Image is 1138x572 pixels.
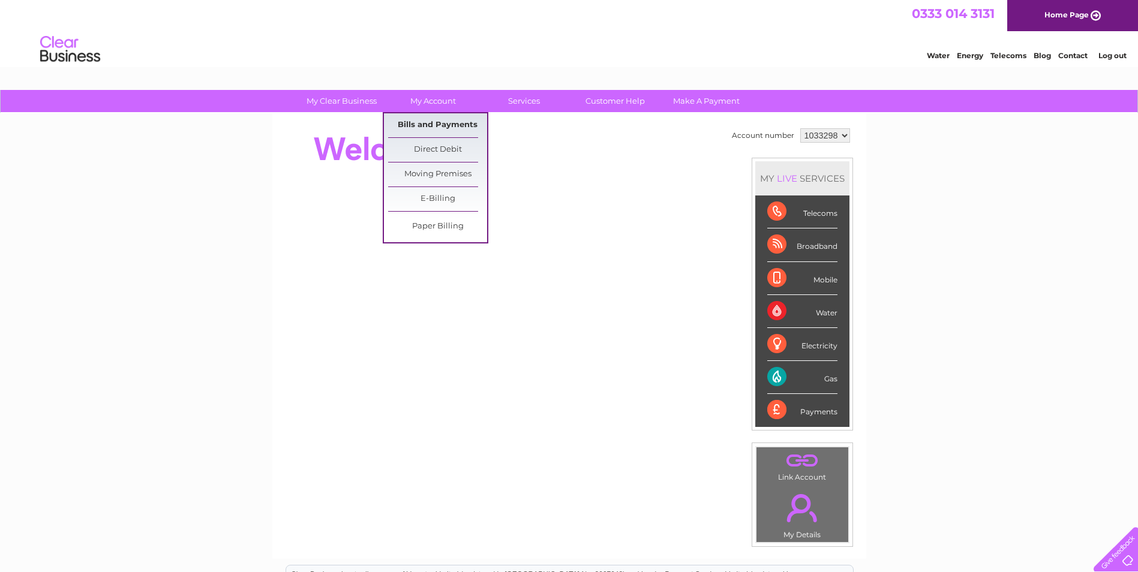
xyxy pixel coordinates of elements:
[759,450,845,471] a: .
[475,90,573,112] a: Services
[767,361,837,394] div: Gas
[388,113,487,137] a: Bills and Payments
[767,394,837,426] div: Payments
[759,487,845,529] a: .
[990,51,1026,60] a: Telecoms
[755,161,849,195] div: MY SERVICES
[767,262,837,295] div: Mobile
[756,447,849,484] td: Link Account
[767,228,837,261] div: Broadband
[927,51,950,60] a: Water
[912,6,995,21] a: 0333 014 3131
[774,173,800,184] div: LIVE
[767,295,837,328] div: Water
[729,125,797,146] td: Account number
[767,195,837,228] div: Telecoms
[286,7,853,58] div: Clear Business is a trading name of Verastar Limited (registered in [GEOGRAPHIC_DATA] No. 3667643...
[292,90,391,112] a: My Clear Business
[1098,51,1127,60] a: Log out
[957,51,983,60] a: Energy
[566,90,665,112] a: Customer Help
[388,215,487,239] a: Paper Billing
[40,31,101,68] img: logo.png
[1034,51,1051,60] a: Blog
[388,187,487,211] a: E-Billing
[1058,51,1088,60] a: Contact
[383,90,482,112] a: My Account
[388,162,487,186] a: Moving Premises
[657,90,756,112] a: Make A Payment
[388,138,487,162] a: Direct Debit
[756,484,849,543] td: My Details
[767,328,837,361] div: Electricity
